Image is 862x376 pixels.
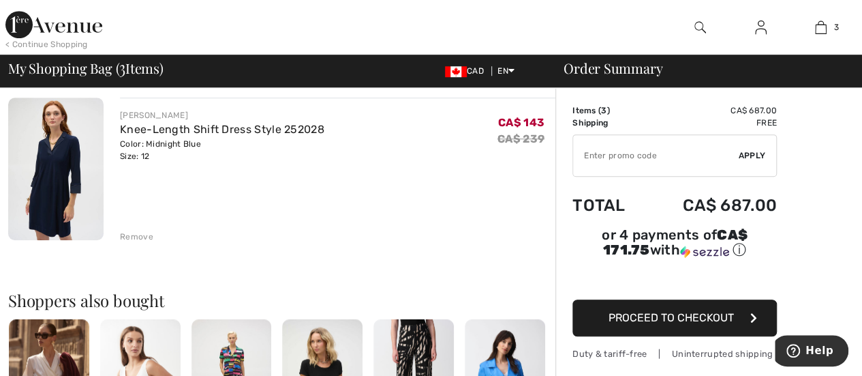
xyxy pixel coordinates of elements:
[601,106,606,115] span: 3
[8,98,104,241] img: Knee-Length Shift Dress Style 252028
[775,335,848,369] iframe: Opens a widget where you can find more information
[573,135,739,176] input: Promo code
[572,104,646,117] td: Items ( )
[572,117,646,129] td: Shipping
[497,132,544,145] s: CA$ 239
[815,19,827,35] img: My Bag
[609,311,734,324] span: Proceed to Checkout
[120,123,324,136] a: Knee-Length Shift Dress Style 252028
[572,229,777,264] div: or 4 payments ofCA$ 171.75withSezzle Click to learn more about Sezzle
[572,347,777,360] div: Duty & tariff-free | Uninterrupted shipping
[5,38,88,50] div: < Continue Shopping
[547,61,854,75] div: Order Summary
[572,300,777,336] button: Proceed to Checkout
[603,227,748,258] span: CA$ 171.75
[646,117,777,129] td: Free
[5,11,102,38] img: 1ère Avenue
[646,182,777,229] td: CA$ 687.00
[8,292,555,308] h2: Shoppers also bought
[120,231,153,243] div: Remove
[8,61,164,75] span: My Shopping Bag ( Items)
[755,19,767,35] img: My Info
[680,246,729,258] img: Sezzle
[572,229,777,259] div: or 4 payments of with
[120,138,324,162] div: Color: Midnight Blue Size: 12
[833,21,838,33] span: 3
[791,19,850,35] a: 3
[744,19,778,36] a: Sign In
[572,182,646,229] td: Total
[646,104,777,117] td: CA$ 687.00
[694,19,706,35] img: search the website
[498,116,544,129] span: CA$ 143
[120,109,324,121] div: [PERSON_NAME]
[445,66,467,77] img: Canadian Dollar
[119,58,125,76] span: 3
[445,66,489,76] span: CAD
[497,66,514,76] span: EN
[572,264,777,295] iframe: PayPal-paypal
[739,149,766,162] span: Apply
